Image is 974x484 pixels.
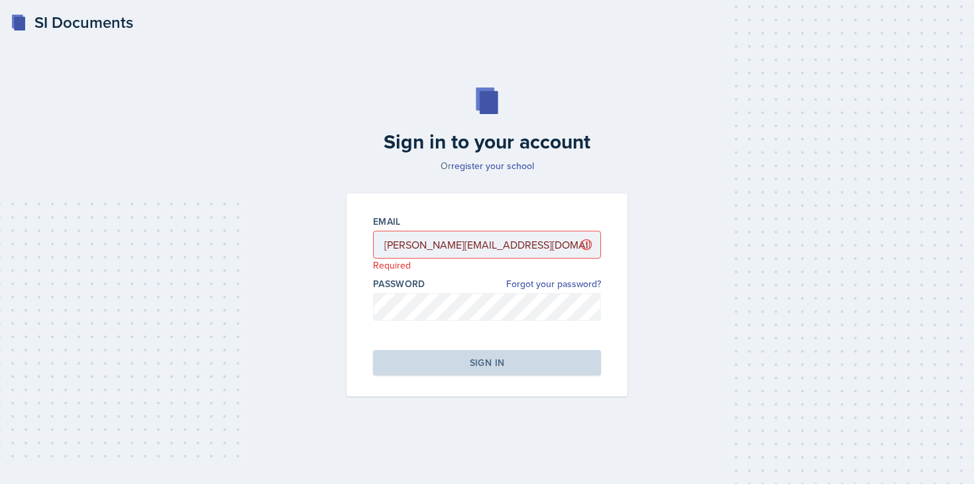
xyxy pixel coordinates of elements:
[339,130,635,154] h2: Sign in to your account
[373,277,425,290] label: Password
[470,356,504,369] div: Sign in
[373,350,601,375] button: Sign in
[373,231,601,259] input: Email
[11,11,133,34] a: SI Documents
[373,215,401,228] label: Email
[451,159,534,172] a: register your school
[506,277,601,291] a: Forgot your password?
[339,159,635,172] p: Or
[373,259,601,272] p: Required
